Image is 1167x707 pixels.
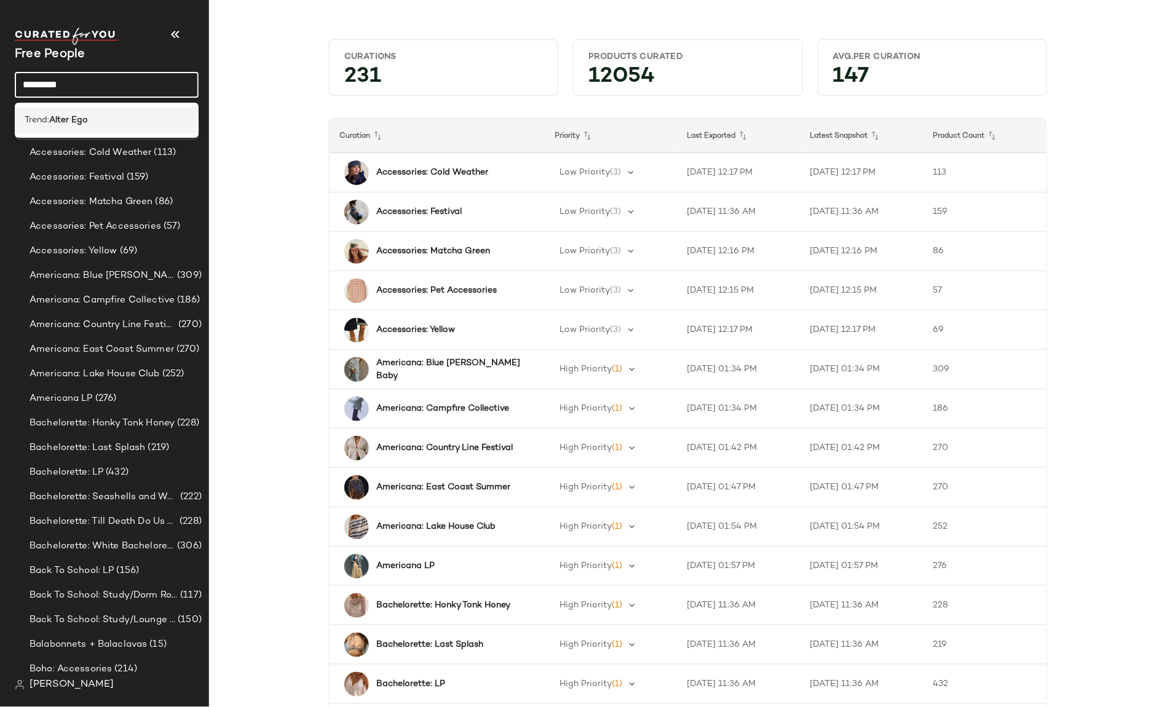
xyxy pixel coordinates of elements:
span: High Priority [560,522,612,531]
td: [DATE] 12:16 PM [678,232,801,271]
span: (69) [117,244,138,258]
span: (57) [161,219,181,234]
td: [DATE] 12:17 PM [801,153,924,192]
span: (252) [160,367,184,381]
span: Americana: Country Line Festival [30,318,176,332]
span: (3) [610,168,621,177]
img: 103256988_072_a [344,318,369,342]
span: (1) [612,640,622,649]
td: 57 [924,271,1046,310]
span: Accessories: Matcha Green [30,195,153,209]
td: 309 [924,350,1046,389]
span: (1) [612,601,622,610]
img: 102203916_001_a [344,200,369,224]
b: Accessories: Cold Weather [376,166,488,179]
td: [DATE] 12:17 PM [678,310,801,350]
span: High Priority [560,483,612,492]
td: [DATE] 11:36 AM [678,192,801,232]
th: Latest Snapshot [801,119,924,153]
td: 186 [924,389,1046,429]
span: (117) [178,588,202,602]
span: Americana: Campfire Collective [30,293,175,307]
img: 96191242_040_0 [344,554,369,579]
td: 270 [924,468,1046,507]
span: (186) [175,293,200,307]
b: Americana LP [376,559,435,572]
span: Bachelorette: LP [30,465,103,480]
span: Back To School: LP [30,564,114,578]
span: (228) [175,416,199,430]
td: [DATE] 12:15 PM [801,271,924,310]
span: High Priority [560,365,612,374]
td: [DATE] 11:36 AM [801,192,924,232]
span: Accessories: Pet Accessories [30,219,161,234]
div: Products Curated [588,51,787,63]
span: Bachelorette: White Bachelorette Outfits [30,539,175,553]
span: (3) [610,247,621,256]
span: (15) [147,638,167,652]
span: (113) [152,146,176,160]
span: (3) [610,286,621,295]
b: Accessories: Festival [376,205,462,218]
span: Accessories: Festival [30,170,124,184]
b: Americana: Blue [PERSON_NAME] Baby [376,357,523,382]
img: 100714385_237_d [344,397,369,421]
b: Alter Ego [49,114,88,127]
img: 103223228_011_a [344,672,369,697]
img: cfy_white_logo.C9jOOHJF.svg [15,28,119,45]
td: [DATE] 01:34 PM [801,389,924,429]
td: [DATE] 01:57 PM [678,547,801,586]
span: Low Priority [560,207,610,216]
th: Last Exported [678,119,801,153]
span: (270) [176,318,202,332]
td: 219 [924,625,1046,665]
img: 95815080_004_b [344,278,369,303]
span: (86) [153,195,173,209]
span: (214) [112,662,137,676]
div: Curations [344,51,543,63]
span: Bachelorette: Till Death Do Us Party [30,515,177,529]
span: Americana: East Coast Summer [30,342,174,357]
b: Americana: Campfire Collective [376,402,509,415]
span: (1) [612,483,622,492]
span: (276) [93,392,117,406]
img: 101180578_092_f [344,357,369,382]
span: (3) [610,207,621,216]
td: [DATE] 01:47 PM [801,468,924,507]
td: 69 [924,310,1046,350]
div: 12054 [579,68,797,90]
img: 102795622_040_a [344,160,369,185]
span: Bachelorette: Seashells and Wedding Bells [30,490,178,504]
b: Americana: Lake House Club [376,520,496,533]
td: [DATE] 01:34 PM [678,389,801,429]
b: Accessories: Yellow [376,323,455,336]
img: 83674770_024_a [344,515,369,539]
span: (1) [612,404,622,413]
td: [DATE] 01:57 PM [801,547,924,586]
span: High Priority [560,561,612,571]
img: 99064768_031_a [344,239,369,264]
td: 276 [924,547,1046,586]
span: Americana: Lake House Club [30,367,160,381]
span: (309) [175,269,202,283]
span: Trend: [25,114,49,127]
span: [PERSON_NAME] [30,677,114,692]
span: Current Company Name [15,48,85,61]
span: Low Priority [560,286,610,295]
b: Bachelorette: Honky Tonk Honey [376,599,510,612]
span: Accessories: Cold Weather [30,146,152,160]
td: [DATE] 11:36 AM [678,625,801,665]
td: [DATE] 12:15 PM [678,271,801,310]
b: Americana: East Coast Summer [376,481,510,494]
div: 147 [823,68,1042,90]
span: High Priority [560,404,612,413]
img: 105026066_642_a [344,633,369,657]
span: High Priority [560,679,612,689]
span: High Priority [560,601,612,610]
span: (222) [178,490,202,504]
span: Low Priority [560,168,610,177]
td: 228 [924,586,1046,625]
span: (270) [174,342,200,357]
td: 432 [924,665,1046,704]
td: [DATE] 11:36 AM [801,625,924,665]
